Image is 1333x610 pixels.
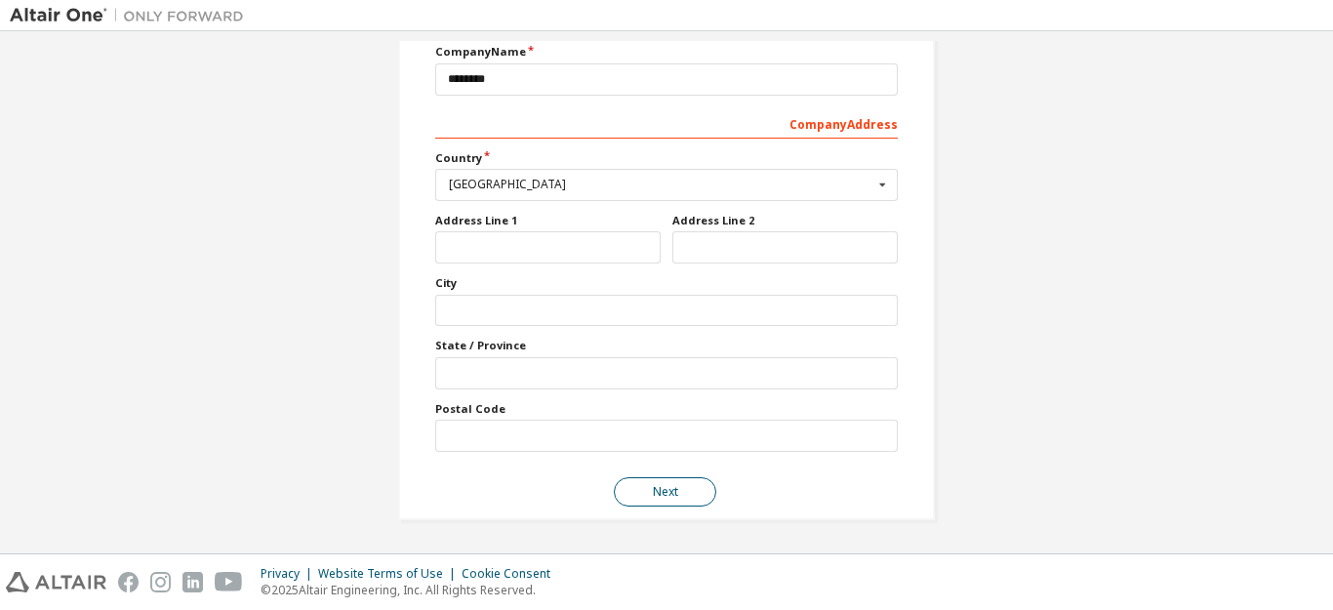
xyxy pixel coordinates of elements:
div: Website Terms of Use [318,566,462,582]
div: [GEOGRAPHIC_DATA] [449,179,873,190]
label: Postal Code [435,401,898,417]
div: Company Address [435,107,898,139]
label: State / Province [435,338,898,353]
img: Altair One [10,6,254,25]
label: Country [435,150,898,166]
label: Address Line 1 [435,213,661,228]
img: instagram.svg [150,572,171,592]
label: City [435,275,898,291]
img: altair_logo.svg [6,572,106,592]
label: Company Name [435,44,898,60]
div: Privacy [261,566,318,582]
div: Cookie Consent [462,566,562,582]
label: Address Line 2 [672,213,898,228]
img: facebook.svg [118,572,139,592]
p: © 2025 Altair Engineering, Inc. All Rights Reserved. [261,582,562,598]
button: Next [614,477,716,507]
img: linkedin.svg [182,572,203,592]
img: youtube.svg [215,572,243,592]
